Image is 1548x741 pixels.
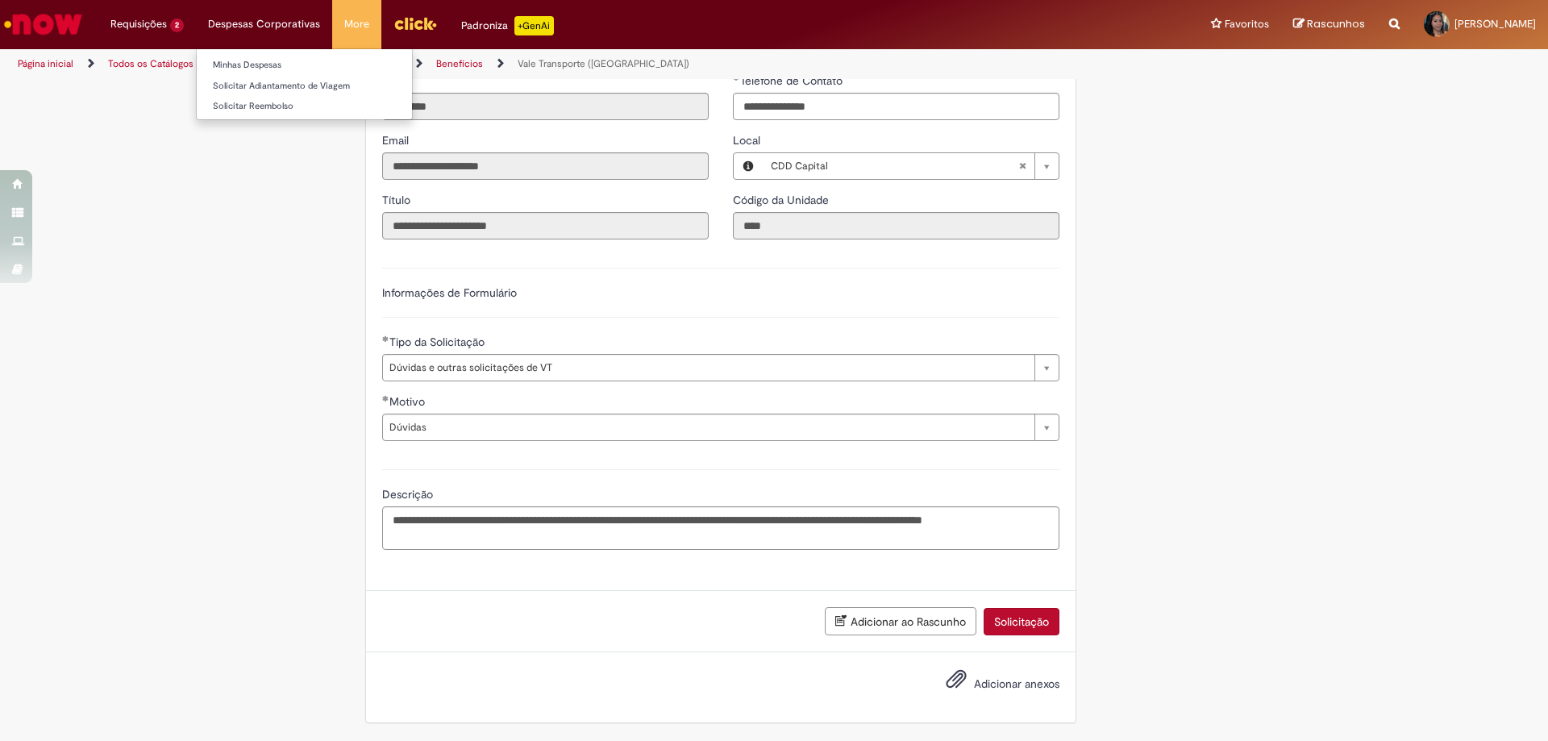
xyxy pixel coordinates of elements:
[984,608,1059,635] button: Solicitação
[763,153,1059,179] a: CDD CapitalLimpar campo Local
[382,93,709,120] input: ID
[382,152,709,180] input: Email
[382,192,414,208] label: Somente leitura - Título
[733,192,832,208] label: Somente leitura - Código da Unidade
[382,487,436,502] span: Descrição
[518,57,689,70] a: Vale Transporte ([GEOGRAPHIC_DATA])
[974,676,1059,691] span: Adicionar anexos
[733,193,832,207] span: Somente leitura - Código da Unidade
[18,57,73,70] a: Página inicial
[196,48,413,120] ul: Despesas Corporativas
[825,607,976,635] button: Adicionar ao Rascunho
[208,16,320,32] span: Despesas Corporativas
[514,16,554,35] p: +GenAi
[2,8,85,40] img: ServiceNow
[170,19,184,32] span: 2
[389,394,428,409] span: Motivo
[733,212,1059,239] input: Código da Unidade
[382,132,412,148] label: Somente leitura - Email
[382,193,414,207] span: Somente leitura - Título
[1010,153,1034,179] abbr: Limpar campo Local
[197,56,412,74] a: Minhas Despesas
[382,285,517,300] label: Informações de Formulário
[389,414,1026,440] span: Dúvidas
[108,57,193,70] a: Todos os Catálogos
[382,506,1059,550] textarea: Descrição
[1307,16,1365,31] span: Rascunhos
[740,73,846,88] span: Telefone de Contato
[382,335,389,342] span: Obrigatório Preenchido
[382,133,412,148] span: Somente leitura - Email
[382,212,709,239] input: Título
[382,395,389,402] span: Obrigatório Preenchido
[389,335,488,349] span: Tipo da Solicitação
[344,16,369,32] span: More
[461,16,554,35] div: Padroniza
[110,16,167,32] span: Requisições
[436,57,483,70] a: Benefícios
[1293,17,1365,32] a: Rascunhos
[389,355,1026,381] span: Dúvidas e outras solicitações de VT
[12,49,1020,79] ul: Trilhas de página
[733,133,764,148] span: Local
[1225,16,1269,32] span: Favoritos
[771,153,1018,179] span: CDD Capital
[733,93,1059,120] input: Telefone de Contato
[1454,17,1536,31] span: [PERSON_NAME]
[197,98,412,115] a: Solicitar Reembolso
[197,77,412,95] a: Solicitar Adiantamento de Viagem
[942,664,971,701] button: Adicionar anexos
[734,153,763,179] button: Local, Visualizar este registro CDD Capital
[393,11,437,35] img: click_logo_yellow_360x200.png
